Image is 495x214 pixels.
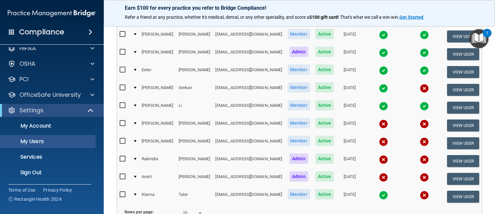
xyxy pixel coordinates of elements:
td: [DATE] [336,99,363,117]
span: Active [315,100,334,110]
td: [EMAIL_ADDRESS][DOMAIN_NAME] [213,63,285,81]
td: [DATE] [336,63,363,81]
img: tick.e7d51cea.svg [379,102,388,111]
strong: $100 gift card [309,15,338,20]
div: 1 [486,33,488,41]
span: Active [315,64,334,75]
span: Member [288,29,310,39]
img: tick.e7d51cea.svg [379,84,388,93]
td: [PERSON_NAME] [176,45,213,63]
td: [PERSON_NAME] [139,134,176,152]
img: cross.ca9f0e7f.svg [420,119,429,129]
td: [EMAIL_ADDRESS][DOMAIN_NAME] [213,99,285,117]
td: Rabindra [139,152,176,170]
td: [PERSON_NAME] [176,117,213,134]
span: Active [315,171,334,182]
span: Active [315,47,334,57]
td: [DATE] [336,188,363,205]
td: Gerkan [176,81,213,99]
span: Active [315,136,334,146]
button: View User [447,66,479,78]
span: Active [315,118,334,128]
img: PMB logo [8,7,96,20]
span: ! That's what we call a win-win. [338,15,399,20]
td: [PERSON_NAME] [139,45,176,63]
span: Admin [289,153,308,164]
img: tick.e7d51cea.svg [420,66,429,75]
td: [DATE] [336,152,363,170]
h4: Compliance [19,28,64,37]
td: [PERSON_NAME] [139,99,176,117]
button: View User [447,191,479,203]
button: View User [447,30,479,42]
a: OfficeSafe University [8,91,94,99]
span: Active [315,29,334,39]
img: cross.ca9f0e7f.svg [379,155,388,164]
img: cross.ca9f0e7f.svg [420,137,429,146]
td: Talor [176,188,213,205]
img: tick.e7d51cea.svg [379,30,388,39]
td: [EMAIL_ADDRESS][DOMAIN_NAME] [213,81,285,99]
span: Active [315,82,334,93]
img: tick.e7d51cea.svg [420,102,429,111]
img: tick.e7d51cea.svg [379,48,388,57]
span: Member [288,118,310,128]
span: Member [288,100,310,110]
a: PCI [8,75,94,83]
span: Active [315,189,334,199]
img: tick.e7d51cea.svg [420,48,429,57]
td: [DATE] [336,117,363,134]
p: My Users [4,138,93,145]
td: [PERSON_NAME] [176,152,213,170]
span: Member [288,189,310,199]
td: [PERSON_NAME] [176,134,213,152]
span: Refer a friend at any practice, whether it's medical, dental, or any other speciality, and score a [125,15,309,20]
p: My Account [4,123,93,129]
strong: Get Started [399,15,423,20]
img: cross.ca9f0e7f.svg [379,137,388,146]
span: Member [288,64,310,75]
p: Services [4,154,93,160]
td: Amrit [139,170,176,188]
button: View User [447,137,479,149]
td: [PERSON_NAME] [176,170,213,188]
td: [DATE] [336,45,363,63]
span: Member [288,82,310,93]
img: cross.ca9f0e7f.svg [420,155,429,164]
td: [PERSON_NAME] [139,28,176,45]
img: cross.ca9f0e7f.svg [379,119,388,129]
td: [EMAIL_ADDRESS][DOMAIN_NAME] [213,45,285,63]
td: Kianna [139,188,176,205]
p: HIPAA [19,44,36,52]
img: tick.e7d51cea.svg [420,30,429,39]
button: Open Resource Center, 1 new notification [469,29,489,48]
a: Terms of Use [8,187,35,193]
a: OSHA [8,60,94,68]
p: Settings [19,107,43,114]
img: cross.ca9f0e7f.svg [379,173,388,182]
td: [DATE] [336,81,363,99]
button: View User [447,84,479,96]
td: [PERSON_NAME] [176,63,213,81]
span: Admin [289,47,308,57]
a: Privacy Policy [43,187,72,193]
img: cross.ca9f0e7f.svg [420,84,429,93]
p: PCI [19,75,29,83]
td: [PERSON_NAME] [139,117,176,134]
a: HIPAA [8,44,94,52]
td: [EMAIL_ADDRESS][DOMAIN_NAME] [213,117,285,134]
span: Member [288,136,310,146]
td: [EMAIL_ADDRESS][DOMAIN_NAME] [213,188,285,205]
span: Active [315,153,334,164]
td: [EMAIL_ADDRESS][DOMAIN_NAME] [213,134,285,152]
button: View User [447,48,479,60]
td: [DATE] [336,134,363,152]
a: Settings [8,107,94,114]
img: tick.e7d51cea.svg [379,66,388,75]
td: [EMAIL_ADDRESS][DOMAIN_NAME] [213,152,285,170]
a: Get Started [399,15,424,20]
img: tick.e7d51cea.svg [379,191,388,200]
td: [EMAIL_ADDRESS][DOMAIN_NAME] [213,28,285,45]
td: [DATE] [336,28,363,45]
span: Admin [289,171,308,182]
